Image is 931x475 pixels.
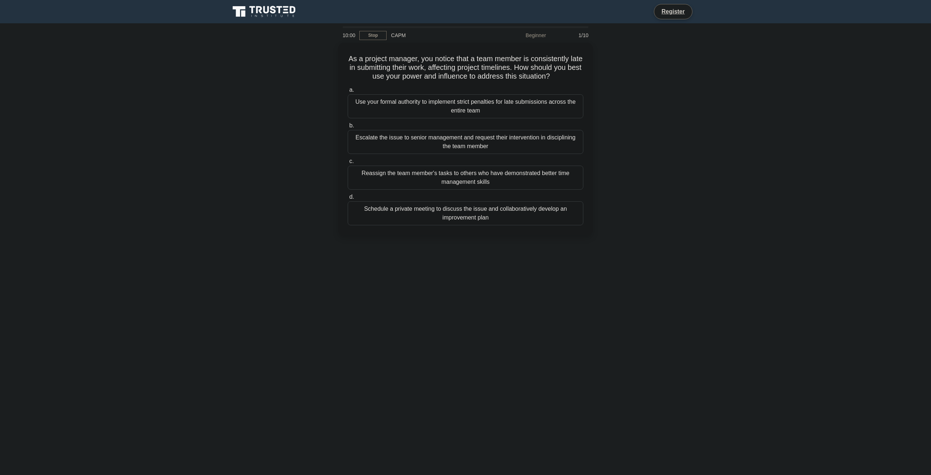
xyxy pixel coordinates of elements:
h5: As a project manager, you notice that a team member is consistently late in submitting their work... [347,54,584,81]
div: Reassign the team member's tasks to others who have demonstrated better time management skills [348,166,583,190]
span: c. [349,158,353,164]
div: 10:00 [338,28,359,43]
div: Beginner [487,28,550,43]
span: a. [349,87,354,93]
div: 1/10 [550,28,593,43]
span: d. [349,194,354,200]
a: Stop [359,31,387,40]
div: Escalate the issue to senior management and request their intervention in disciplining the team m... [348,130,583,154]
div: Schedule a private meeting to discuss the issue and collaboratively develop an improvement plan [348,201,583,225]
a: Register [657,7,689,16]
span: b. [349,122,354,128]
div: Use your formal authority to implement strict penalties for late submissions across the entire team [348,94,583,118]
div: CAPM [387,28,487,43]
